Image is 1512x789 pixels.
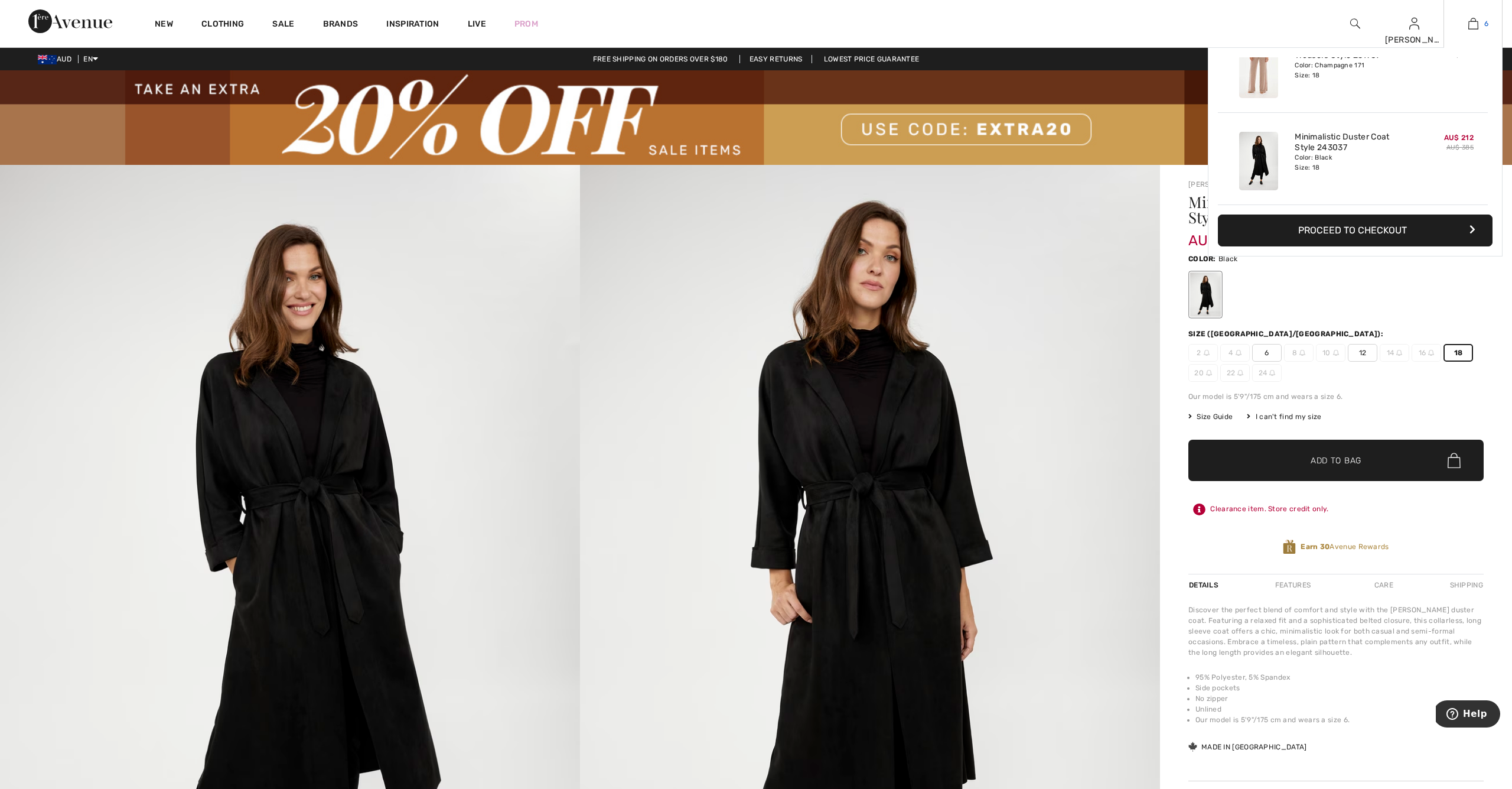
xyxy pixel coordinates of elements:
img: My Info [1409,17,1419,31]
div: Black [1190,272,1221,317]
a: Prom [514,18,538,30]
a: Free shipping on orders over $180 [584,55,738,63]
span: Black [1218,255,1238,263]
div: Color: Champagne 171 Size: 18 [1295,61,1411,80]
li: Our model is 5'9"/175 cm and wears a size 6. [1195,715,1484,725]
img: ring-m.svg [1299,350,1305,356]
li: 95% Polyester, 5% Spandex [1195,672,1484,683]
a: Sign In [1409,18,1419,29]
img: Bag.svg [1448,453,1461,468]
span: 6 [1484,18,1488,29]
a: Sale [272,19,294,31]
img: ring-m.svg [1206,370,1212,376]
div: Made in [GEOGRAPHIC_DATA] [1188,742,1307,752]
a: 6 [1444,17,1502,31]
span: 24 [1252,364,1282,382]
div: Our model is 5'9"/175 cm and wears a size 6. [1188,391,1484,402]
a: Brands [323,19,359,31]
span: AU$ 212 [1444,134,1474,142]
span: 2 [1188,344,1218,362]
span: EN [83,55,98,63]
span: 4 [1220,344,1250,362]
a: [PERSON_NAME] [1188,180,1247,189]
div: Shipping [1447,574,1484,596]
iframe: Opens a widget where you can find more information [1436,700,1500,730]
div: I can't find my size [1247,411,1321,422]
a: Clothing [201,19,244,31]
span: Add to Bag [1311,454,1361,467]
a: Easy Returns [739,55,813,63]
img: 1ère Avenue [28,9,112,33]
span: 10 [1316,344,1345,362]
div: Features [1265,574,1321,596]
img: ring-m.svg [1396,350,1402,356]
a: Lowest Price Guarantee [814,55,929,63]
li: Side pockets [1195,683,1484,693]
span: Size Guide [1188,411,1233,422]
span: Avenue Rewards [1301,541,1389,552]
h1: Minimalistic Duster Coat Style 243037 [1188,194,1435,225]
img: Avenue Rewards [1283,539,1296,555]
img: My Bag [1468,17,1478,31]
span: 8 [1284,344,1314,362]
s: AU$ 245 [1446,51,1474,59]
img: Australian Dollar [38,55,57,64]
button: Proceed to Checkout [1218,215,1493,246]
span: 12 [1348,344,1377,362]
a: New [155,19,173,31]
span: 14 [1380,344,1409,362]
img: Minimalistic Duster Coat Style 243037 [1239,132,1278,190]
li: No zipper [1195,693,1484,704]
a: Live [468,18,486,30]
div: Care [1364,574,1403,596]
div: Discover the perfect blend of comfort and style with the [PERSON_NAME] duster coat. Featuring a r... [1188,605,1484,658]
div: [PERSON_NAME] [1385,34,1443,46]
strong: Earn 30 [1301,543,1329,551]
span: 18 [1443,344,1473,362]
img: ring-m.svg [1333,350,1339,356]
span: 6 [1252,344,1282,362]
div: Details [1188,574,1221,596]
s: AU$ 385 [1446,144,1474,151]
img: ring-m.svg [1236,350,1241,356]
span: 20 [1188,364,1218,382]
div: Color: Black Size: 18 [1295,153,1411,172]
img: ring-m.svg [1204,350,1210,356]
div: Clearance item. Store credit only. [1188,499,1484,520]
img: ring-m.svg [1237,370,1243,376]
span: Color: [1188,255,1216,263]
span: Inspiration [386,19,439,31]
span: AU$ 212 [1188,220,1244,249]
span: AUD [38,55,76,63]
img: ring-m.svg [1269,370,1275,376]
img: ring-m.svg [1428,350,1434,356]
li: Unlined [1195,704,1484,715]
span: 22 [1220,364,1250,382]
div: Size ([GEOGRAPHIC_DATA]/[GEOGRAPHIC_DATA]): [1188,329,1386,339]
span: 16 [1412,344,1441,362]
img: High-Waisted Wide-Leg Trousers Style 251769 [1239,40,1278,98]
button: Add to Bag [1188,440,1484,481]
img: search the website [1350,17,1360,31]
a: Minimalistic Duster Coat Style 243037 [1295,132,1411,153]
